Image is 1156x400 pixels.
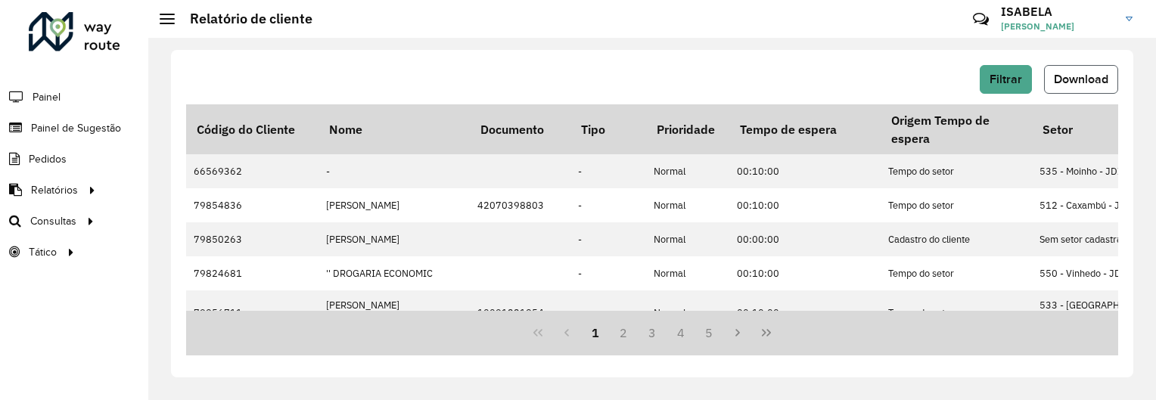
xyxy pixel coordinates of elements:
td: 10091221854 [470,290,570,334]
td: 00:10:00 [729,154,881,188]
td: Tempo do setor [881,290,1032,334]
th: Código do Cliente [186,104,319,154]
th: Tempo de espera [729,104,881,154]
td: [PERSON_NAME] [PERSON_NAME] [319,290,470,334]
td: [PERSON_NAME] [319,188,470,222]
th: Prioridade [646,104,729,154]
td: Normal [646,154,729,188]
button: 1 [581,318,610,347]
td: Normal [646,222,729,256]
td: - [570,188,646,222]
th: Documento [470,104,570,154]
button: 3 [638,318,667,347]
td: 00:10:00 [729,256,881,290]
td: 42070398803 [470,188,570,222]
td: '' DROGARIA ECONOMIC [319,256,470,290]
td: Cadastro do cliente [881,222,1032,256]
span: Painel de Sugestão [31,120,121,136]
th: Nome [319,104,470,154]
td: 00:10:00 [729,290,881,334]
span: Painel [33,89,61,105]
th: Tipo [570,104,646,154]
button: Filtrar [980,65,1032,94]
td: - [570,222,646,256]
span: [PERSON_NAME] [1001,20,1114,33]
td: [PERSON_NAME] [319,222,470,256]
td: 79856711 [186,290,319,334]
td: 00:00:00 [729,222,881,256]
span: Download [1054,73,1108,85]
button: 2 [609,318,638,347]
td: Tempo do setor [881,154,1032,188]
td: Normal [646,256,729,290]
td: - [570,154,646,188]
a: Contato Rápido [965,3,997,36]
td: 79850263 [186,222,319,256]
td: - [570,256,646,290]
td: Tempo do setor [881,256,1032,290]
td: Normal [646,290,729,334]
button: 4 [667,318,695,347]
th: Origem Tempo de espera [881,104,1032,154]
span: Tático [29,244,57,260]
span: Relatórios [31,182,78,198]
td: 79824681 [186,256,319,290]
h2: Relatório de cliente [175,11,312,27]
button: 5 [695,318,724,347]
td: 79854836 [186,188,319,222]
td: 66569362 [186,154,319,188]
td: Tempo do setor [881,188,1032,222]
td: 00:10:00 [729,188,881,222]
button: Download [1044,65,1118,94]
td: Normal [646,188,729,222]
td: - [319,154,470,188]
td: - [570,290,646,334]
button: Next Page [723,318,752,347]
span: Pedidos [29,151,67,167]
span: Consultas [30,213,76,229]
button: Last Page [752,318,781,347]
span: Filtrar [990,73,1022,85]
h3: ISABELA [1001,5,1114,19]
